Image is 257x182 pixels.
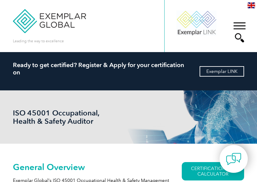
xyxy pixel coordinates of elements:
[13,38,64,44] p: Leading the way to excellence
[13,162,175,172] h2: General Overview
[13,61,244,76] h2: Ready to get certified? Register & Apply for your certification on
[247,2,255,8] img: en
[200,66,244,77] a: Exemplar LINK
[13,109,105,125] h1: ISO 45001 Occupational, Health & Safety Auditor
[182,162,244,180] a: CERTIFICATION FEE CALCULATOR
[226,151,241,167] img: contact-chat.png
